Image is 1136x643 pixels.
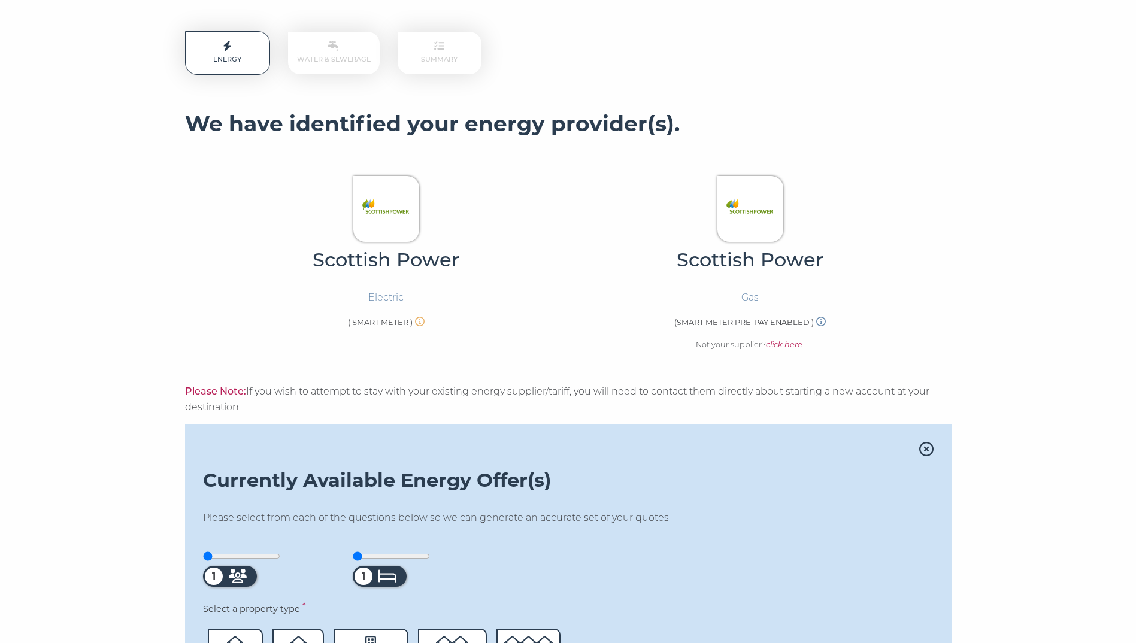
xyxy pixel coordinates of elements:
[212,571,216,582] strong: 1
[361,182,411,233] img: Scottish Power Logo
[741,290,759,305] p: Gas
[398,32,481,74] p: Summary
[570,248,931,272] h4: Scottish Power
[674,318,814,327] span: (SMART METER PRE-PAY ENABLED )
[203,468,934,492] h4: Currently Available Energy Offer(s)
[203,603,300,614] span: Select a property type
[185,386,246,397] span: Please Note:
[766,340,802,349] a: click here
[725,182,775,233] img: Scottish Power Logo
[203,510,934,526] p: Please select from each of the questions below so we can generate an accurate set of your quotes
[348,318,413,327] span: ( SMART METER )
[185,111,952,137] h3: We have identified your energy provider(s).
[362,571,365,582] strong: 1
[206,248,567,272] h4: Scottish Power
[185,384,952,415] p: If you wish to attempt to stay with your existing energy supplier/tariff, you will need to contac...
[696,339,804,351] p: Not your supplier? .
[185,31,270,75] p: Energy
[368,290,404,305] p: Electric
[288,32,380,74] p: Water & Sewerage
